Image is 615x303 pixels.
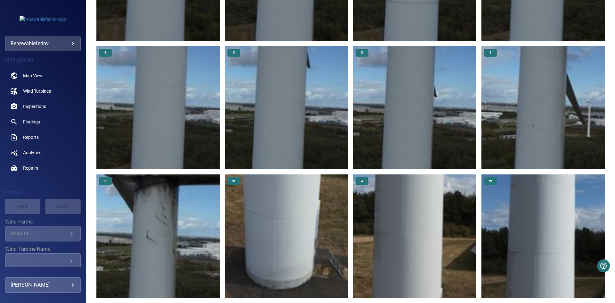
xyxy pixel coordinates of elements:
div: Wind Turbine Name [5,253,81,269]
a: windturbines noActive [5,83,81,99]
span: S [357,50,367,55]
a: analytics noActive [5,145,81,160]
h4: Navigation [5,56,81,63]
a: findings noActive [5,114,81,130]
a: inspections noActive [5,99,81,114]
span: Repairs [23,165,38,171]
span: Inspections [23,103,46,110]
span: S [486,50,495,55]
a: map noActive [5,68,81,83]
div: renewablefsdnv [5,36,81,51]
h4: Filters [5,189,81,196]
span: Map View [23,72,43,79]
span: W [357,179,367,183]
span: W [228,179,239,183]
span: Reports [23,134,39,140]
div: Achairn [11,231,68,237]
div: Wind Farms [5,226,81,241]
span: Analytics [23,149,41,156]
span: S [101,179,110,183]
span: S [229,50,239,55]
a: reports noActive [5,130,81,145]
img: renewablefsdnv-logo [20,16,66,22]
div: [PERSON_NAME] [11,280,75,290]
label: Wind Farms [5,219,81,224]
span: Findings [23,119,40,125]
span: W [485,179,496,183]
div: renewablefsdnv [11,38,75,49]
span: S [101,50,110,55]
a: repairs noActive [5,160,81,176]
span: Wind Turbines [23,88,51,94]
label: Wind Turbine Name [5,247,81,252]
